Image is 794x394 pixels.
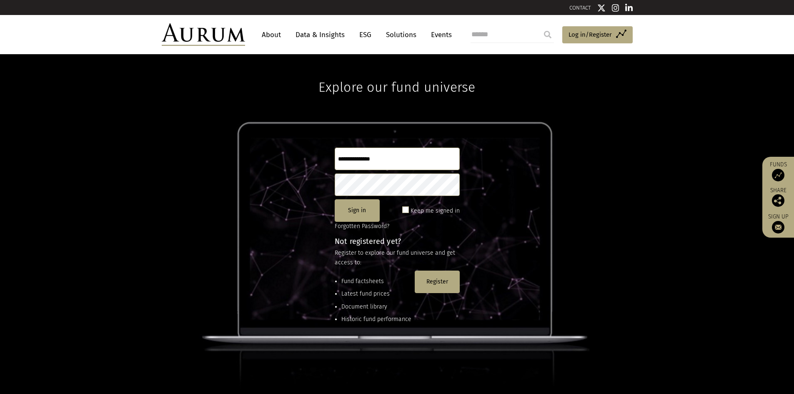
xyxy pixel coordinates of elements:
p: Register to explore our fund universe and get access to: [335,248,460,267]
img: Instagram icon [612,4,619,12]
img: Aurum [162,23,245,46]
li: Fund factsheets [341,277,411,286]
img: Twitter icon [597,4,606,12]
img: Sign up to our newsletter [772,221,784,233]
a: Events [427,27,452,43]
img: Share this post [772,194,784,207]
img: Access Funds [772,169,784,181]
button: Sign in [335,199,380,222]
a: Forgotten Password? [335,223,389,230]
h4: Not registered yet? [335,238,460,245]
li: Historic fund performance [341,315,411,324]
a: Log in/Register [562,26,633,44]
div: Share [766,188,790,207]
a: ESG [355,27,376,43]
input: Submit [539,26,556,43]
a: Data & Insights [291,27,349,43]
li: Document library [341,302,411,311]
a: CONTACT [569,5,591,11]
img: Linkedin icon [625,4,633,12]
a: Solutions [382,27,421,43]
span: Log in/Register [569,30,612,40]
a: Funds [766,161,790,181]
button: Register [415,271,460,293]
li: Latest fund prices [341,289,411,299]
h1: Explore our fund universe [318,54,475,95]
a: About [258,27,285,43]
a: Sign up [766,213,790,233]
label: Keep me signed in [411,206,460,216]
